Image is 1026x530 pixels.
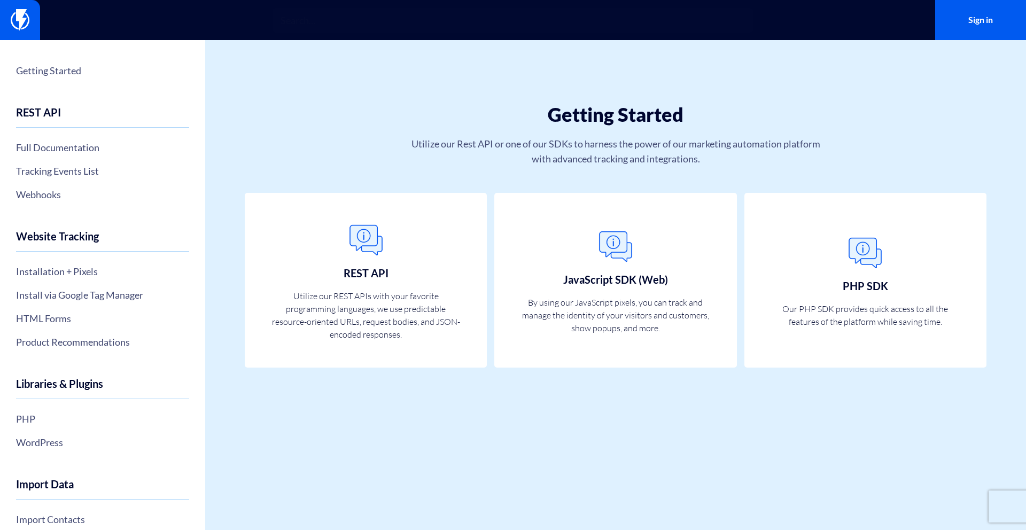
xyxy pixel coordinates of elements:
a: HTML Forms [16,309,189,328]
a: Full Documentation [16,138,189,157]
h4: Libraries & Plugins [16,378,189,399]
a: Getting Started [16,61,189,80]
h3: JavaScript SDK (Web) [563,274,668,285]
img: General.png [844,232,887,275]
h1: Getting Started [269,104,962,126]
a: PHP SDK Our PHP SDK provides quick access to all the features of the platform while saving time. [744,193,986,368]
a: Product Recommendations [16,333,189,351]
h4: REST API [16,106,189,128]
p: Utilize our Rest API or one of our SDKs to harness the power of our marketing automation platform... [408,136,823,166]
p: Utilize our REST APIs with your favorite programming languages, we use predictable resource-orien... [271,290,461,341]
a: Installation + Pixels [16,262,189,280]
p: By using our JavaScript pixels, you can track and manage the identity of your visitors and custom... [521,296,710,334]
a: JavaScript SDK (Web) By using our JavaScript pixels, you can track and manage the identity of you... [494,193,736,368]
a: Import Contacts [16,510,189,528]
h3: PHP SDK [843,280,888,292]
img: General.png [594,225,637,268]
a: Install via Google Tag Manager [16,286,189,304]
a: Webhooks [16,185,189,204]
h3: REST API [344,267,388,279]
input: Search... [273,8,753,33]
img: General.png [345,219,387,262]
h4: Import Data [16,478,189,500]
a: Tracking Events List [16,162,189,180]
a: WordPress [16,433,189,451]
h4: Website Tracking [16,230,189,252]
a: PHP [16,410,189,428]
a: REST API Utilize our REST APIs with your favorite programming languages, we use predictable resou... [245,193,487,368]
p: Our PHP SDK provides quick access to all the features of the platform while saving time. [771,302,960,328]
